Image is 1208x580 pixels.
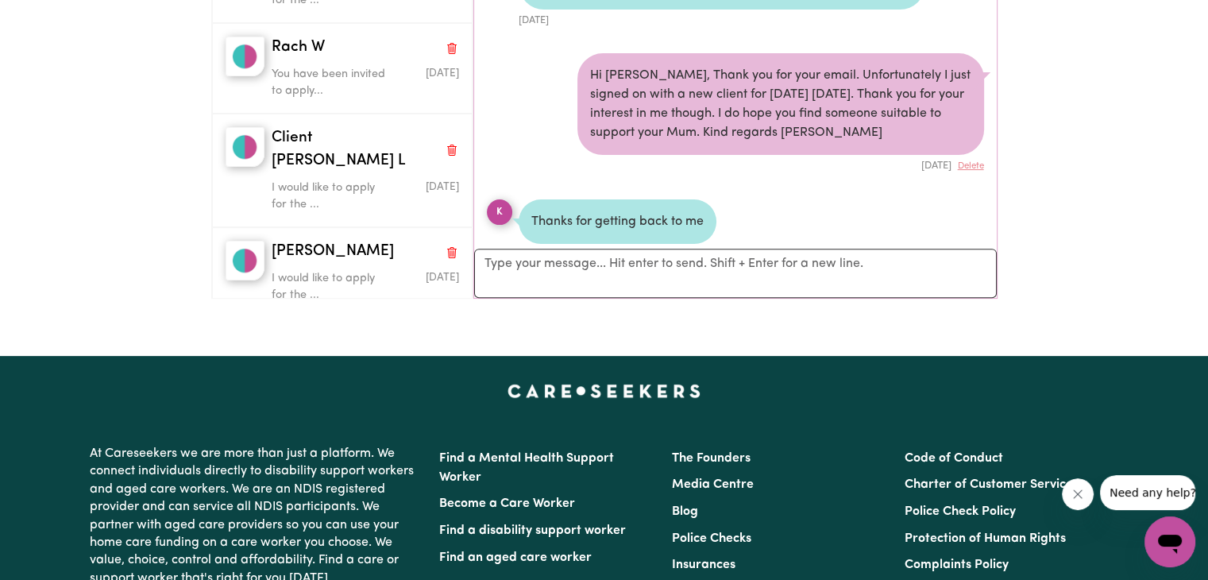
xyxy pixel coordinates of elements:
[672,452,751,465] a: The Founders
[425,68,458,79] span: Message sent on March 4, 2025
[905,478,1073,491] a: Charter of Customer Service
[272,241,394,264] span: [PERSON_NAME]
[672,478,754,491] a: Media Centre
[10,11,96,24] span: Need any help?
[905,559,1009,571] a: Complaints Policy
[425,273,458,283] span: Message sent on April 4, 2024
[272,127,438,173] span: Client [PERSON_NAME] L
[272,37,325,60] span: Rach W
[272,180,396,214] p: I would like to apply for the ...
[487,199,512,225] div: K
[212,114,473,227] button: Client Morayfield LClient [PERSON_NAME] LDelete conversationI would like to apply for the ...Mess...
[439,452,614,484] a: Find a Mental Health Support Worker
[212,23,473,114] button: Rach WRach WDelete conversationYou have been invited to apply...Message sent on March 4, 2025
[905,532,1066,545] a: Protection of Human Rights
[1144,516,1195,567] iframe: Button to launch messaging window
[672,559,735,571] a: Insurances
[672,532,751,545] a: Police Checks
[439,524,626,537] a: Find a disability support worker
[577,155,984,173] div: [DATE]
[272,66,396,100] p: You have been invited to apply...
[577,53,984,155] div: Hi [PERSON_NAME], Thank you for your email. Unfortunately I just signed on with a new client for ...
[445,37,459,58] button: Delete conversation
[226,37,264,76] img: Rach W
[958,160,984,173] button: Delete
[672,505,698,518] a: Blog
[1062,478,1094,510] iframe: Close message
[905,452,1003,465] a: Code of Conduct
[439,551,592,564] a: Find an aged care worker
[445,140,459,160] button: Delete conversation
[226,127,264,167] img: Client Morayfield L
[519,10,925,28] div: [DATE]
[519,244,716,262] div: [DATE]
[226,241,264,280] img: Henry C
[212,227,473,318] button: Henry C[PERSON_NAME]Delete conversationI would like to apply for the ...Message sent on April 4, ...
[1100,475,1195,510] iframe: Message from company
[439,497,575,510] a: Become a Care Worker
[508,385,700,397] a: Careseekers home page
[519,199,716,244] div: Thanks for getting back to me
[905,505,1016,518] a: Police Check Policy
[272,270,396,304] p: I would like to apply for the ...
[425,182,458,192] span: Message sent on February 1, 2025
[445,242,459,262] button: Delete conversation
